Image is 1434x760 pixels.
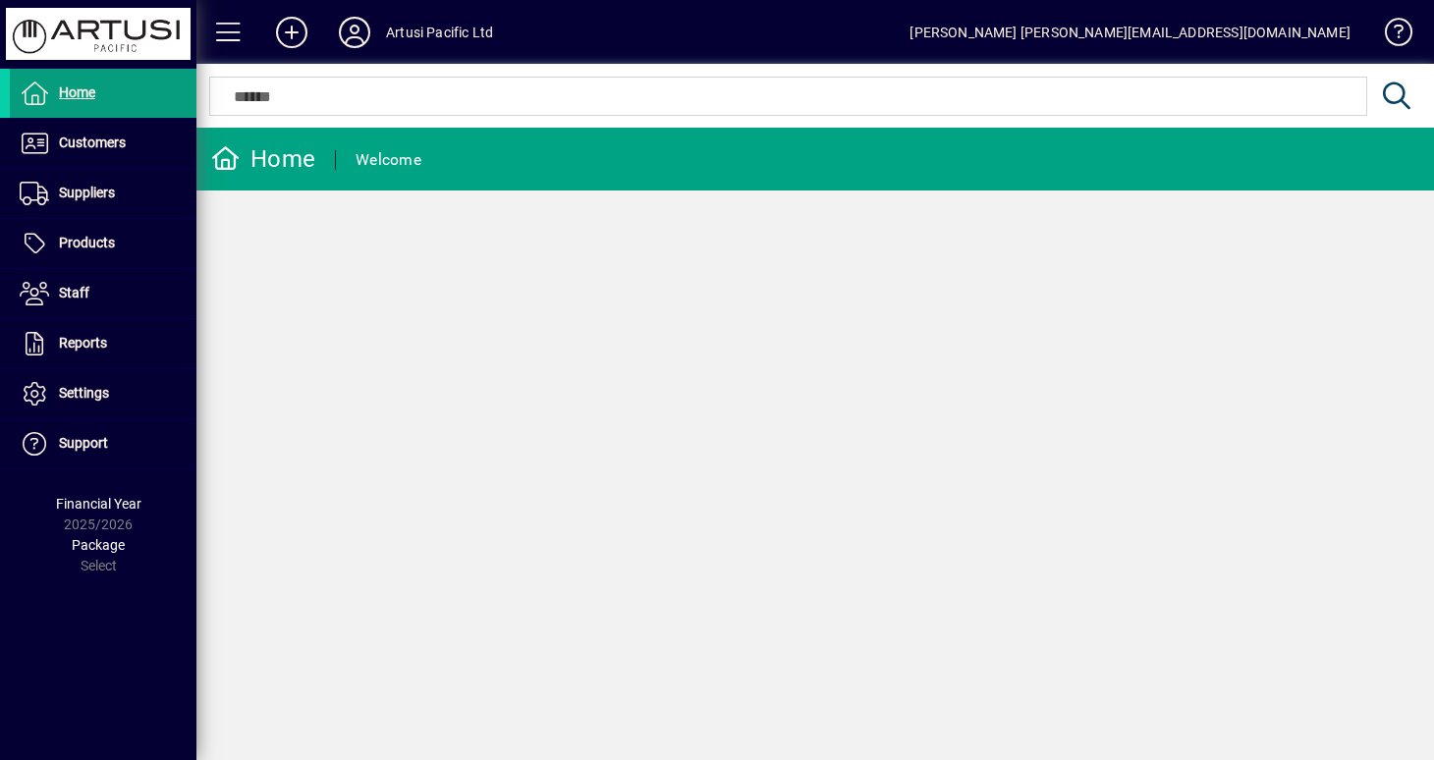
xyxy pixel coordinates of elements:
[59,235,115,250] span: Products
[56,496,141,512] span: Financial Year
[72,537,125,553] span: Package
[59,84,95,100] span: Home
[59,435,108,451] span: Support
[10,119,196,168] a: Customers
[260,15,323,50] button: Add
[1370,4,1409,68] a: Knowledge Base
[59,185,115,200] span: Suppliers
[910,17,1351,48] div: [PERSON_NAME] [PERSON_NAME][EMAIL_ADDRESS][DOMAIN_NAME]
[356,144,421,176] div: Welcome
[211,143,315,175] div: Home
[59,135,126,150] span: Customers
[10,169,196,218] a: Suppliers
[10,219,196,268] a: Products
[323,15,386,50] button: Profile
[59,385,109,401] span: Settings
[10,319,196,368] a: Reports
[59,285,89,300] span: Staff
[10,419,196,468] a: Support
[59,335,107,351] span: Reports
[10,269,196,318] a: Staff
[386,17,493,48] div: Artusi Pacific Ltd
[10,369,196,418] a: Settings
